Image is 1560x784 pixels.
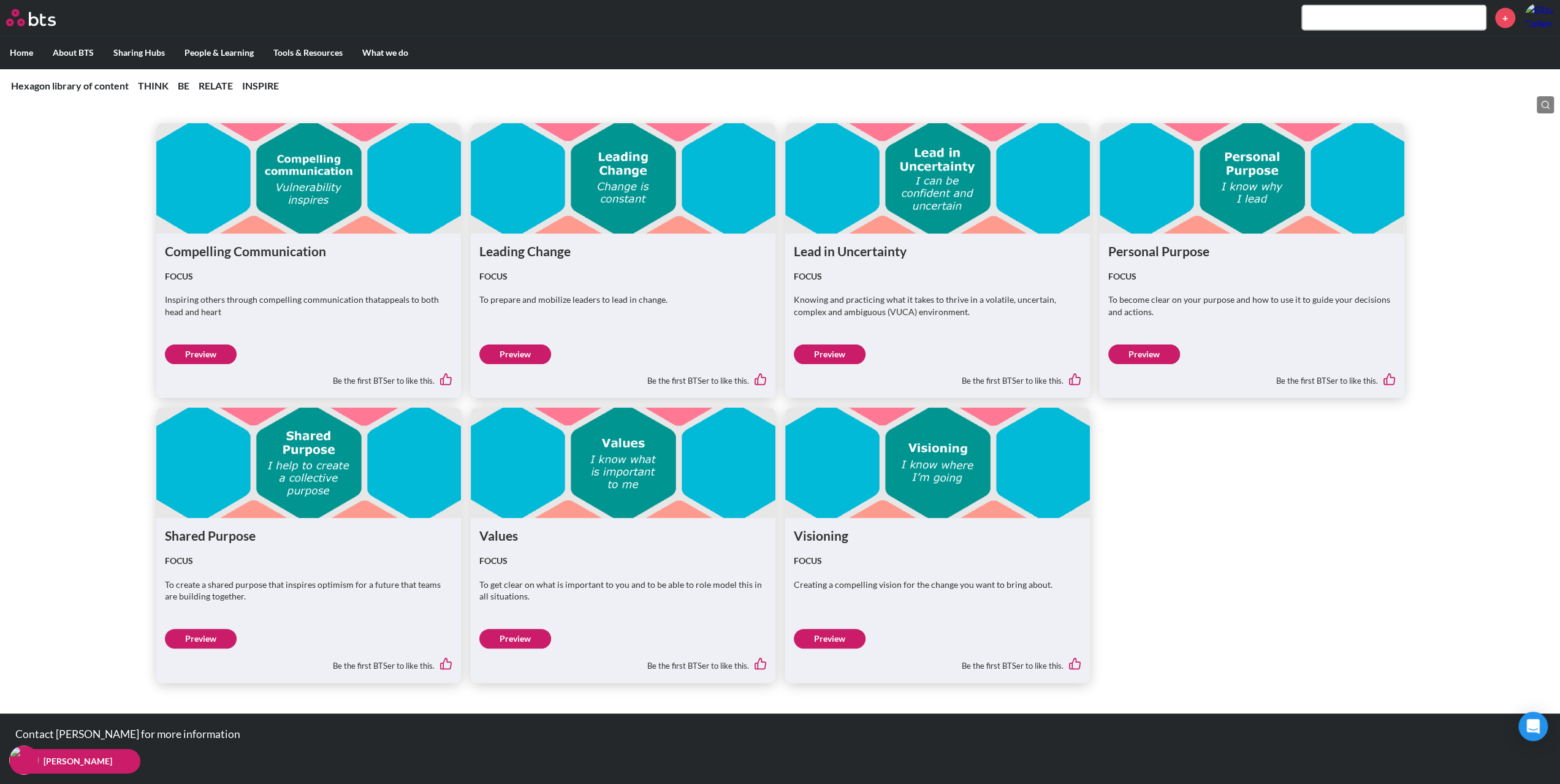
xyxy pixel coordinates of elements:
strong: FOCUS [165,271,193,281]
p: To become clear on your purpose and how to use it to guide your decisions and actions. [1108,294,1396,318]
a: BE [178,80,189,91]
a: + [1495,8,1515,28]
label: What we do [352,37,418,69]
a: Preview [165,629,237,649]
label: People & Learning [175,37,264,69]
h1: Values [479,527,767,544]
p: Knowing and practicing what it takes to thrive in a volatile, uncertain, complex and ambiguous (V... [794,294,1081,318]
a: Preview [165,344,237,364]
div: Be the first BTSer to like this. [794,364,1081,390]
a: Preview [479,344,551,364]
div: Be the first BTSer to like this. [479,649,767,674]
div: Be the first BTSer to like this. [165,364,452,390]
p: To prepare and mobilize leaders to lead in change. [479,294,767,306]
a: INSPIRE [242,80,279,91]
h1: Visioning [794,527,1081,544]
p: To create a shared purpose that inspires optimism for a future that teams are building together. [165,579,452,603]
strong: FOCUS [1108,271,1136,281]
a: Go home [6,9,78,26]
a: RELATE [199,80,233,91]
h1: Personal Purpose [1108,242,1396,260]
h1: Compelling Communication [165,242,452,260]
div: Be the first BTSer to like this. [794,649,1081,674]
div: Open Intercom Messenger [1518,712,1548,741]
strong: FOCUS [794,271,822,281]
label: About BTS [43,37,104,69]
a: Hexagon library of content [11,80,129,91]
img: BTS Logo [6,9,56,26]
div: Be the first BTSer to like this. [165,649,452,674]
h1: Shared Purpose [165,527,452,544]
h1: Leading Change [479,242,767,260]
div: Be the first BTSer to like this. [1108,364,1396,390]
a: Preview [479,629,551,649]
figcaption: [PERSON_NAME] [41,753,115,767]
strong: FOCUS [479,271,508,281]
strong: FOCUS [165,555,193,566]
p: Inspiring others through compelling communication thatappeals to both head and heart [165,294,452,318]
a: THINK [138,80,169,91]
label: Sharing Hubs [104,37,175,69]
div: Be the first BTSer to like this. [479,364,767,390]
a: Preview [794,344,866,364]
h1: Lead in Uncertainty [794,242,1081,260]
a: Preview [1108,344,1180,364]
img: F [9,745,39,775]
a: Profile [1524,3,1554,32]
strong: FOCUS [479,555,508,566]
a: Preview [794,629,866,649]
p: Contact [PERSON_NAME] for more information [15,729,872,740]
p: To get clear on what is important to you and to be able to role model this in all situations. [479,579,767,603]
strong: FOCUS [794,555,822,566]
img: Eliza Collenette [1524,3,1554,32]
label: Tools & Resources [264,37,352,69]
p: Creating a compelling vision for the change you want to bring about. [794,579,1081,591]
